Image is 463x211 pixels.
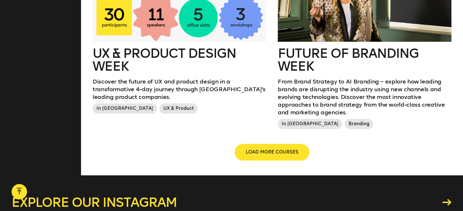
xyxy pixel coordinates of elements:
[93,47,266,73] h2: UX & Product Design Week
[278,47,451,73] h2: Future of branding week
[278,119,342,129] span: In [GEOGRAPHIC_DATA]
[246,149,298,155] span: LOAD MORE COURSES
[12,196,451,209] a: Explore our instagram
[278,78,451,116] p: From Brand Strategy to AI Branding – explore how leading brands are disrupting the industry using...
[93,78,266,101] p: Discover the future of UX and product design in a transformative 4-day journey through [GEOGRAPHI...
[159,103,198,114] span: UX & Product
[345,119,373,129] span: Branding
[93,103,157,114] span: In [GEOGRAPHIC_DATA]
[235,145,309,160] button: LOAD MORE COURSES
